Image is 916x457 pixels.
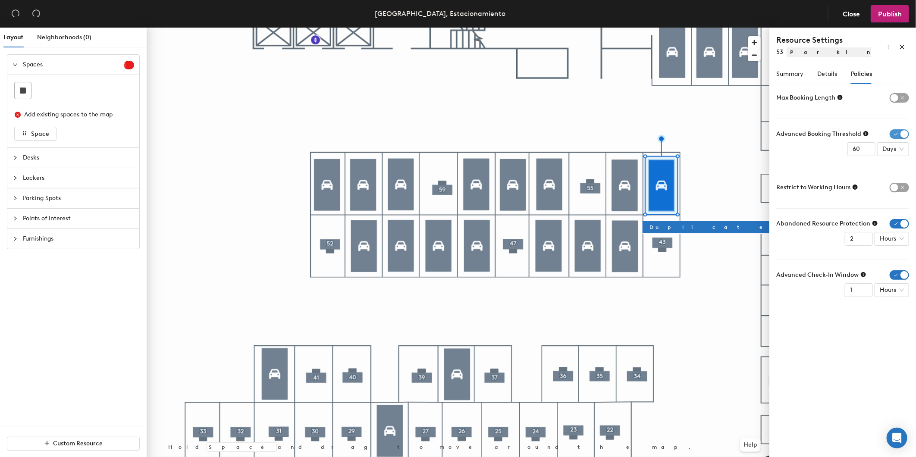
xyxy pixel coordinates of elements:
span: Hours [880,232,904,245]
span: 1 [124,62,134,68]
div: Open Intercom Messenger [887,428,907,448]
span: close-circle [15,112,21,118]
h4: Resource Settings [776,34,871,46]
span: undo [11,9,20,18]
span: expanded [13,62,18,67]
span: Publish [878,10,902,18]
span: Days [882,143,904,156]
button: Custom Resource [7,437,140,451]
span: Max Booking Length [776,93,835,103]
button: Close [835,5,867,22]
span: Restrict to Working Hours [776,183,850,192]
span: collapsed [13,236,18,241]
span: Layout [3,34,23,41]
span: collapsed [13,216,18,221]
div: [GEOGRAPHIC_DATA], Estacionamiento [375,8,505,19]
span: close [899,44,905,50]
span: Parking Spots [23,188,134,208]
span: Duplicate [649,223,773,231]
button: Space [14,127,56,141]
span: Furnishings [23,229,134,249]
button: Redo (⌘ + ⇧ + Z) [28,5,45,22]
span: Hours [880,284,904,297]
span: Lockers [23,168,134,188]
span: collapsed [13,155,18,160]
button: Help [740,438,761,452]
span: Abandoned Resource Protection [776,219,870,228]
span: collapsed [13,196,18,201]
span: Points of Interest [23,209,134,228]
button: Publish [871,5,909,22]
button: Undo (⌘ + Z) [7,5,24,22]
span: Advanced Check-In Window [776,270,859,280]
div: Add existing spaces to the map [24,110,127,119]
span: Space [31,130,49,138]
span: Details [817,70,837,78]
span: Advanced Booking Threshold [776,129,861,139]
span: Close [843,10,860,18]
span: more [885,44,891,50]
button: Duplicate [643,221,780,233]
span: Custom Resource [53,440,103,447]
span: Neighborhoods (0) [37,34,91,41]
sup: 1 [124,61,134,69]
span: Spaces [23,55,124,75]
span: 53 [776,48,783,56]
span: Policies [851,70,872,78]
span: collapsed [13,175,18,181]
span: Summary [776,70,803,78]
span: Desks [23,148,134,168]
